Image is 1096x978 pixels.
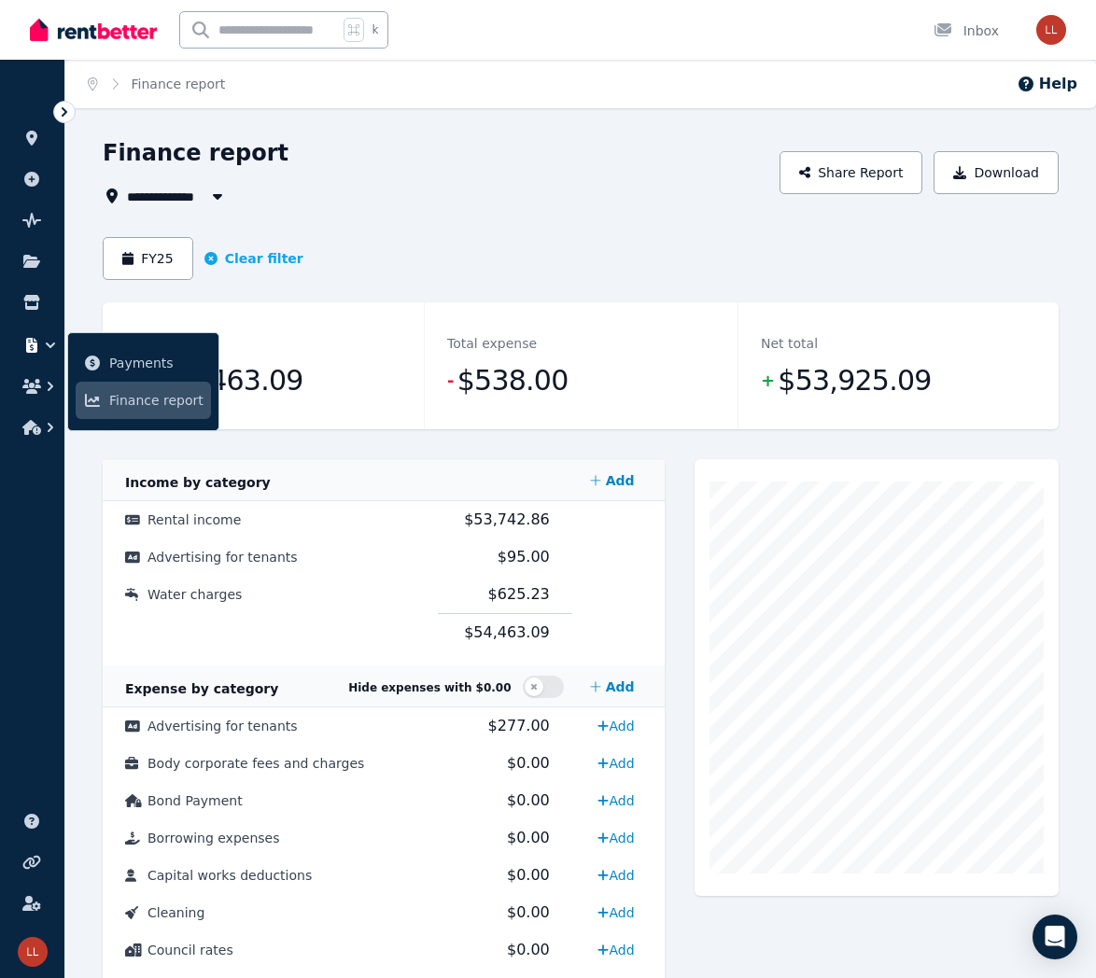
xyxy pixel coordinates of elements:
[590,935,641,965] a: Add
[148,793,243,808] span: Bond Payment
[204,249,303,268] button: Clear filter
[148,831,279,845] span: Borrowing expenses
[103,138,288,168] h1: Finance report
[76,344,211,382] a: Payments
[103,237,193,280] button: FY25
[934,21,999,40] div: Inbox
[761,368,774,394] span: +
[348,681,511,694] span: Hide expenses with $0.00
[148,587,242,602] span: Water charges
[590,748,641,778] a: Add
[507,829,550,846] span: $0.00
[76,382,211,419] a: Finance report
[109,352,204,374] span: Payments
[583,668,642,706] a: Add
[583,462,642,499] a: Add
[447,332,537,355] dt: Total expense
[507,791,550,809] span: $0.00
[447,368,454,394] span: -
[148,905,204,920] span: Cleaning
[488,717,550,734] span: $277.00
[65,60,247,108] nav: Breadcrumb
[149,362,302,399] span: $54,463.09
[464,510,550,528] span: $53,742.86
[1017,73,1077,95] button: Help
[590,823,641,853] a: Add
[148,943,233,957] span: Council rates
[590,786,641,816] a: Add
[778,362,931,399] span: $53,925.09
[590,711,641,741] a: Add
[148,756,364,771] span: Body corporate fees and charges
[590,860,641,890] a: Add
[30,16,157,44] img: RentBetter
[934,151,1059,194] button: Download
[457,362,569,399] span: $538.00
[148,719,298,733] span: Advertising for tenants
[1033,915,1077,959] div: Open Intercom Messenger
[372,22,378,37] span: k
[464,623,550,641] span: $54,463.09
[148,512,241,527] span: Rental income
[18,937,48,967] img: LARISA LARINA
[498,548,550,566] span: $95.00
[590,898,641,928] a: Add
[507,941,550,958] span: $0.00
[780,151,923,194] button: Share Report
[125,681,278,696] span: Expense by category
[488,585,550,603] span: $625.23
[125,475,271,490] span: Income by category
[132,77,226,91] a: Finance report
[148,868,312,883] span: Capital works deductions
[761,332,818,355] dt: Net total
[148,550,298,565] span: Advertising for tenants
[507,903,550,921] span: $0.00
[1036,15,1066,45] img: LARISA LARINA
[507,754,550,772] span: $0.00
[507,866,550,884] span: $0.00
[109,389,204,412] span: Finance report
